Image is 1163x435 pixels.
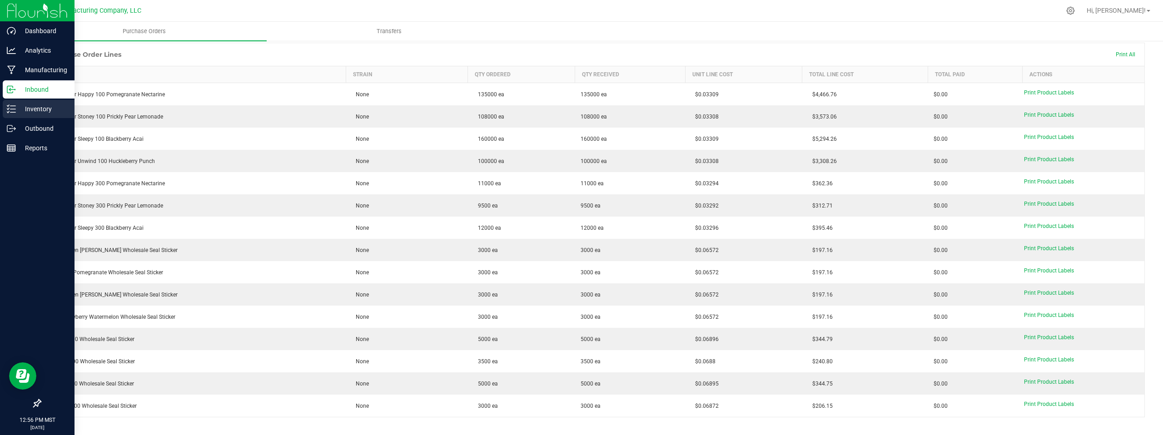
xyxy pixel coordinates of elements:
span: $0.03296 [691,225,719,231]
td: $0.00 [928,239,1023,261]
span: $0.06572 [691,292,719,298]
td: $0.00 [928,261,1023,283]
span: $0.03308 [691,114,719,120]
div: Brix Blue Pomegranate Wholesale Seal Sticker [46,268,341,277]
span: None [351,403,369,409]
p: Inbound [16,84,70,95]
span: $0.03308 [691,158,719,164]
td: $0.00 [928,83,1023,106]
td: $0.00 [928,128,1023,150]
p: Inventory [16,104,70,114]
inline-svg: Manufacturing [7,65,16,74]
span: 135000 ea [581,90,607,99]
span: $0.06572 [691,314,719,320]
div: Brix Golden [PERSON_NAME] Wholesale Seal Sticker [46,246,341,254]
td: $0.00 [928,328,1023,350]
span: $0.06872 [691,403,719,409]
td: $0.00 [928,105,1023,128]
span: Print Product Labels [1024,356,1074,363]
div: Tin Sticker Sleepy 100 Blackberry Acai [46,135,341,143]
span: 160000 ea [473,136,504,142]
span: None [351,269,369,276]
span: Print Product Labels [1024,201,1074,207]
span: 3500 ea [581,357,601,366]
span: 12000 ea [581,224,604,232]
th: Total Paid [928,66,1023,83]
span: None [351,203,369,209]
p: Outbound [16,123,70,134]
p: Dashboard [16,25,70,36]
span: $197.16 [808,269,833,276]
span: $0.06572 [691,269,719,276]
div: Tin Sticker Sleepy 300 Blackberry Acai [46,224,341,232]
span: Print Product Labels [1024,178,1074,185]
div: Tin Sticker Happy 300 Pomegranate Nectarine [46,179,341,188]
span: 100000 ea [581,157,607,165]
inline-svg: Inventory [7,104,16,114]
div: Unwind 100 Wholesale Seal Sticker [46,402,341,410]
span: None [351,292,369,298]
span: 3500 ea [473,358,498,365]
span: 5000 ea [581,380,601,388]
span: Print Product Labels [1024,379,1074,385]
span: 9500 ea [473,203,498,209]
span: Print Product Labels [1024,401,1074,407]
span: None [351,158,369,164]
span: 3000 ea [581,402,601,410]
span: $5,294.26 [808,136,837,142]
td: $0.00 [928,172,1023,194]
th: Qty Received [575,66,686,83]
span: 3000 ea [473,314,498,320]
inline-svg: Reports [7,143,16,153]
p: 12:56 PM MST [4,416,70,424]
span: 135000 ea [473,91,504,98]
div: Tin Sticker Stoney 300 Prickly Pear Lemonade [46,202,341,210]
span: 3000 ea [581,268,601,277]
span: 3000 ea [473,403,498,409]
span: 160000 ea [581,135,607,143]
span: $206.15 [808,403,833,409]
inline-svg: Dashboard [7,26,16,35]
span: None [351,381,369,387]
span: 3000 ea [581,291,601,299]
span: 108000 ea [473,114,504,120]
span: $312.71 [808,203,833,209]
span: $0.06572 [691,247,719,253]
span: $0.03292 [691,203,719,209]
span: Print Product Labels [1024,156,1074,163]
span: $0.0688 [691,358,716,365]
span: None [351,358,369,365]
span: $0.03309 [691,136,719,142]
td: $0.00 [928,395,1023,417]
span: 11000 ea [581,179,604,188]
div: Happy 100 Wholesale Seal Sticker [46,335,341,343]
span: 3000 ea [473,269,498,276]
span: Print Product Labels [1024,290,1074,296]
span: $3,573.06 [808,114,837,120]
span: 12000 ea [473,225,501,231]
span: 100000 ea [473,158,504,164]
inline-svg: Outbound [7,124,16,133]
span: Purchase Orders [110,27,178,35]
span: Print Product Labels [1024,89,1074,96]
div: Brix Golden [PERSON_NAME] Wholesale Seal Sticker [46,291,341,299]
span: Print Product Labels [1024,223,1074,229]
span: None [351,336,369,342]
p: [DATE] [4,424,70,431]
span: 5000 ea [581,335,601,343]
td: $0.00 [928,283,1023,306]
span: 3000 ea [473,247,498,253]
inline-svg: Analytics [7,46,16,55]
span: 3000 ea [581,246,601,254]
inline-svg: Inbound [7,85,16,94]
span: $3,308.26 [808,158,837,164]
th: Strain [346,66,467,83]
td: $0.00 [928,150,1023,172]
a: Purchase Orders [22,22,267,41]
div: Brix Strawberry Watermelon Wholesale Seal Sticker [46,313,341,321]
p: Manufacturing [16,64,70,75]
span: 5000 ea [473,381,498,387]
th: Item [41,66,346,83]
td: $0.00 [928,306,1023,328]
span: 9500 ea [581,202,601,210]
